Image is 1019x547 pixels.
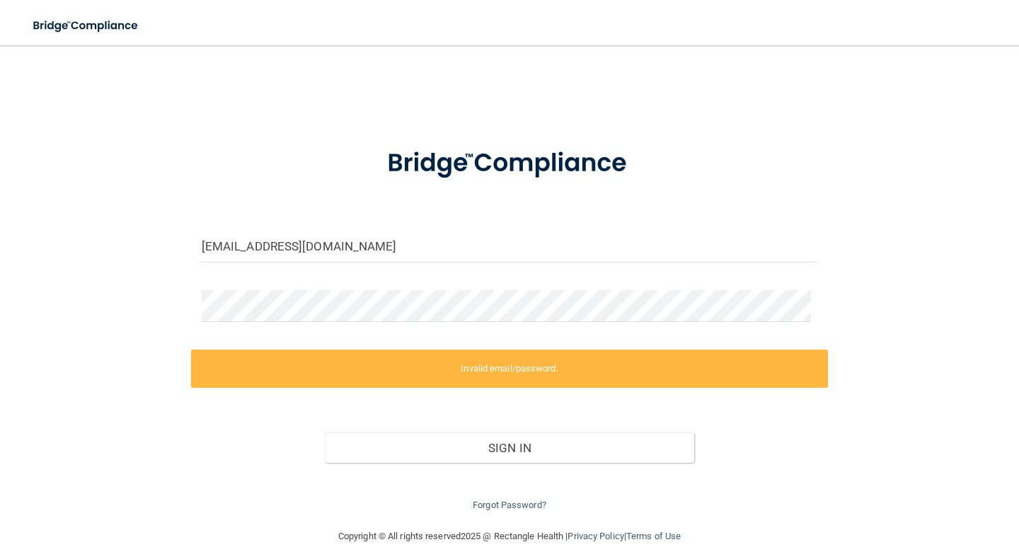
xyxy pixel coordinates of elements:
[191,350,828,388] label: Invalid email/password.
[568,531,623,541] a: Privacy Policy
[626,531,681,541] a: Terms of Use
[21,11,151,40] img: bridge_compliance_login_screen.278c3ca4.svg
[325,432,694,463] button: Sign In
[202,231,817,263] input: Email
[473,500,546,510] a: Forgot Password?
[361,130,658,197] img: bridge_compliance_login_screen.278c3ca4.svg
